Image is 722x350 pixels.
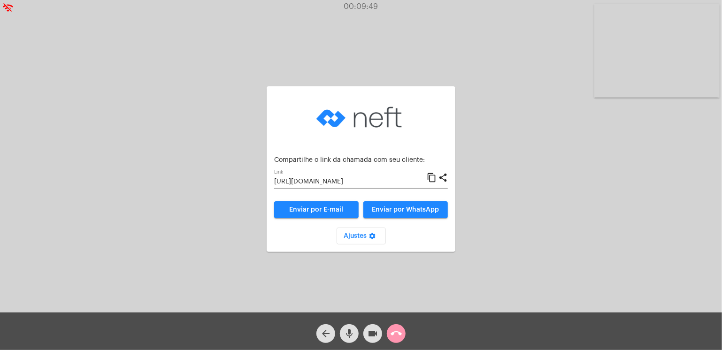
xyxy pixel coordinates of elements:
[367,232,378,243] mat-icon: settings
[363,201,448,218] button: Enviar por WhatsApp
[274,157,448,164] p: Compartilhe o link da chamada com seu cliente:
[427,172,437,183] mat-icon: content_copy
[344,233,378,239] span: Ajustes
[372,206,439,213] span: Enviar por WhatsApp
[438,172,448,183] mat-icon: share
[290,206,344,213] span: Enviar por E-mail
[344,3,378,10] span: 00:09:49
[274,201,359,218] a: Enviar por E-mail
[391,328,402,339] mat-icon: call_end
[344,328,355,339] mat-icon: mic
[320,328,331,339] mat-icon: arrow_back
[337,228,386,244] button: Ajustes
[367,328,378,339] mat-icon: videocam
[314,94,408,141] img: logo-neft-novo-2.png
